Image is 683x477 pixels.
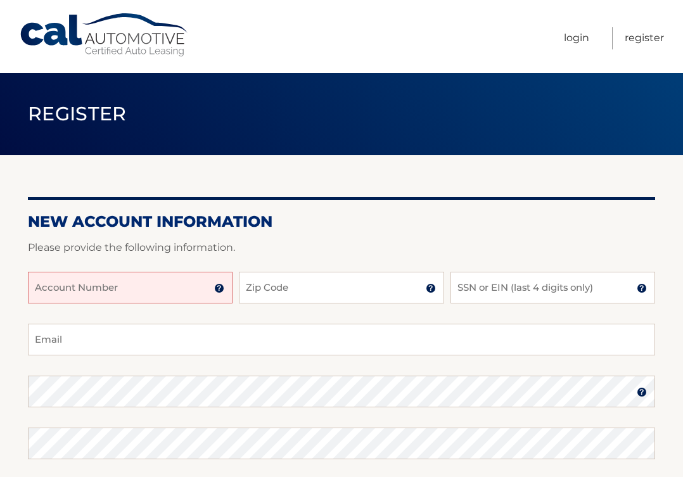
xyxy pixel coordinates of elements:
h2: New Account Information [28,212,655,231]
p: Please provide the following information. [28,239,655,257]
input: SSN or EIN (last 4 digits only) [450,272,655,303]
img: tooltip.svg [637,283,647,293]
a: Cal Automotive [19,13,190,58]
img: tooltip.svg [637,387,647,397]
img: tooltip.svg [214,283,224,293]
img: tooltip.svg [426,283,436,293]
span: Register [28,102,127,125]
input: Zip Code [239,272,444,303]
input: Account Number [28,272,233,303]
a: Register [625,27,664,49]
a: Login [564,27,589,49]
input: Email [28,324,655,355]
